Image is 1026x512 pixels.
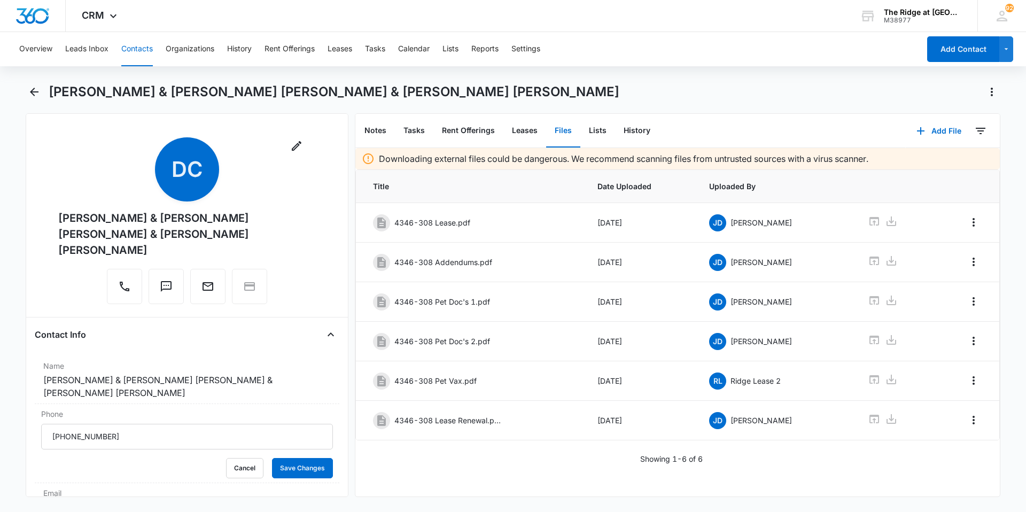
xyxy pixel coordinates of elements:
[730,375,781,386] p: Ridge Lease 2
[906,118,972,144] button: Add File
[709,293,726,311] span: JD
[585,322,697,361] td: [DATE]
[395,114,433,148] button: Tasks
[394,336,490,347] p: 4346-308 Pet Doc's 2.pdf
[730,217,792,228] p: [PERSON_NAME]
[927,36,999,62] button: Add Contact
[41,408,333,420] label: Phone
[41,424,333,449] input: Phone
[585,401,697,440] td: [DATE]
[442,32,458,66] button: Lists
[322,326,339,343] button: Close
[503,114,546,148] button: Leases
[49,84,619,100] h1: [PERSON_NAME] & [PERSON_NAME] [PERSON_NAME] & [PERSON_NAME] [PERSON_NAME]
[190,269,226,304] button: Email
[1005,4,1014,12] span: 92
[580,114,615,148] button: Lists
[272,458,333,478] button: Save Changes
[35,328,86,341] h4: Contact Info
[394,375,477,386] p: 4346-308 Pet Vax.pdf
[373,181,572,192] span: Title
[398,32,430,66] button: Calendar
[433,114,503,148] button: Rent Offerings
[19,32,52,66] button: Overview
[585,243,697,282] td: [DATE]
[511,32,540,66] button: Settings
[394,217,470,228] p: 4346-308 Lease.pdf
[709,254,726,271] span: JD
[365,32,385,66] button: Tasks
[149,285,184,294] a: Text
[394,415,501,426] p: 4346-308 Lease Renewal.pdf
[640,453,703,464] p: Showing 1-6 of 6
[546,114,580,148] button: Files
[155,137,219,201] span: DC
[265,32,315,66] button: Rent Offerings
[43,487,331,499] label: Email
[166,32,214,66] button: Organizations
[107,285,142,294] a: Call
[597,181,684,192] span: Date Uploaded
[26,83,42,100] button: Back
[965,412,982,429] button: Overflow Menu
[190,285,226,294] a: Email
[585,361,697,401] td: [DATE]
[328,32,352,66] button: Leases
[965,253,982,270] button: Overflow Menu
[394,257,492,268] p: 4346-308 Addendums.pdf
[884,17,962,24] div: account id
[43,360,331,371] label: Name
[471,32,499,66] button: Reports
[709,333,726,350] span: JD
[35,356,339,404] div: Name[PERSON_NAME] & [PERSON_NAME] [PERSON_NAME] & [PERSON_NAME] [PERSON_NAME]
[585,282,697,322] td: [DATE]
[730,296,792,307] p: [PERSON_NAME]
[709,181,842,192] span: Uploaded By
[965,214,982,231] button: Overflow Menu
[1005,4,1014,12] div: notifications count
[965,372,982,389] button: Overflow Menu
[227,32,252,66] button: History
[585,203,697,243] td: [DATE]
[965,332,982,350] button: Overflow Menu
[965,293,982,310] button: Overflow Menu
[730,336,792,347] p: [PERSON_NAME]
[615,114,659,148] button: History
[121,32,153,66] button: Contacts
[226,458,263,478] button: Cancel
[65,32,108,66] button: Leads Inbox
[394,296,490,307] p: 4346-308 Pet Doc's 1.pdf
[58,210,316,258] div: [PERSON_NAME] & [PERSON_NAME] [PERSON_NAME] & [PERSON_NAME] [PERSON_NAME]
[379,152,868,165] p: Downloading external files could be dangerous. We recommend scanning files from untrusted sources...
[709,412,726,429] span: JD
[356,114,395,148] button: Notes
[43,374,331,399] dd: [PERSON_NAME] & [PERSON_NAME] [PERSON_NAME] & [PERSON_NAME] [PERSON_NAME]
[107,269,142,304] button: Call
[884,8,962,17] div: account name
[709,214,726,231] span: JD
[82,10,104,21] span: CRM
[709,373,726,390] span: RL
[149,269,184,304] button: Text
[972,122,989,139] button: Filters
[730,257,792,268] p: [PERSON_NAME]
[730,415,792,426] p: [PERSON_NAME]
